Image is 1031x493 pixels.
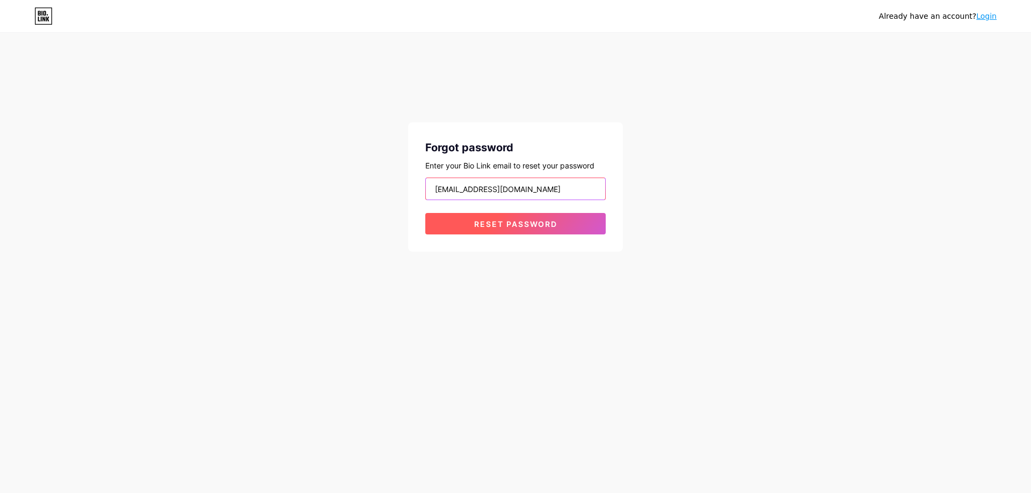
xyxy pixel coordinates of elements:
[425,213,606,234] button: Reset password
[425,160,606,171] div: Enter your Bio Link email to reset your password
[976,12,997,20] a: Login
[474,219,557,229] span: Reset password
[425,139,606,156] div: Forgot password
[879,11,997,22] div: Already have an account?
[426,178,605,200] input: Email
